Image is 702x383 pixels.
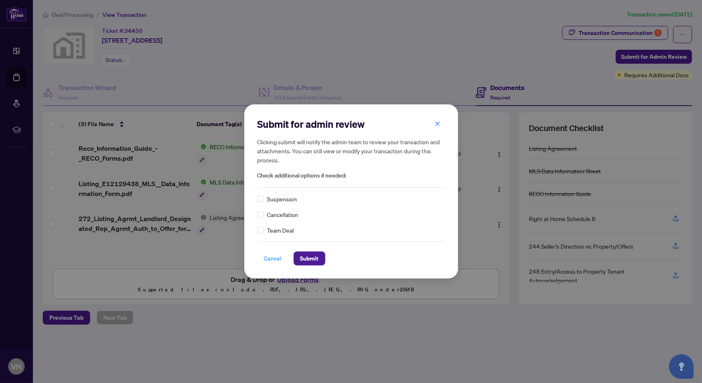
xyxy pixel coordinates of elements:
[257,251,289,265] button: Cancel
[257,137,445,164] h5: Clicking submit will notify the admin team to review your transaction and attachments. You can st...
[267,226,294,235] span: Team Deal
[257,171,445,180] span: Check additional options if needed:
[669,354,694,379] button: Open asap
[300,252,319,265] span: Submit
[267,210,299,219] span: Cancellation
[267,194,297,203] span: Suspension
[435,121,440,127] span: close
[264,252,282,265] span: Cancel
[294,251,325,265] button: Submit
[257,118,445,131] h2: Submit for admin review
